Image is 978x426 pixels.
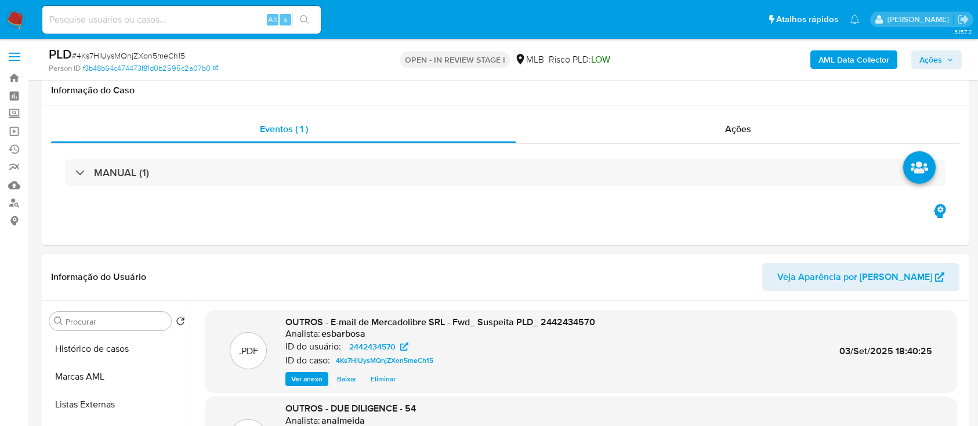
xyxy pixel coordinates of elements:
input: Procurar [66,316,166,327]
p: Analista: [285,328,320,340]
a: Sair [957,13,969,26]
a: 4Ks7HiUysMQnjZXon5meCh15 [331,354,438,367]
button: Eliminar [365,372,401,386]
span: Alt [268,14,277,25]
button: Ver anexo [285,372,328,386]
button: Veja Aparência por [PERSON_NAME] [762,263,959,291]
p: .PDF [239,345,258,358]
b: PLD [49,45,72,63]
span: 4Ks7HiUysMQnjZXon5meCh15 [336,354,433,367]
p: ID do caso: [285,355,330,366]
button: Procurar [54,316,63,326]
span: Eventos ( 1 ) [260,122,308,136]
div: MANUAL (1) [65,159,946,186]
b: AML Data Collector [818,50,889,69]
button: AML Data Collector [810,50,897,69]
button: Histórico de casos [45,335,190,363]
p: ID do usuário: [285,341,341,352]
span: Veja Aparência por [PERSON_NAME] [777,263,932,291]
a: f3b48b64c474473f81d0b2595c2a07b0 [83,63,218,74]
span: Ações [919,50,942,69]
div: MLB [515,53,544,66]
span: Ver anexo [291,373,323,385]
input: Pesquise usuários ou casos... [42,12,321,27]
p: OPEN - IN REVIEW STAGE I [400,52,510,68]
h1: Informação do Usuário [51,271,146,283]
button: Marcas AML [45,363,190,391]
span: Eliminar [371,373,396,385]
button: Ações [911,50,962,69]
p: alessandra.barbosa@mercadopago.com [888,14,953,25]
span: LOW [591,53,610,66]
span: Baixar [337,373,356,385]
a: 2442434570 [342,340,415,354]
span: Ações [725,122,751,136]
h6: esbarbosa [321,328,365,340]
span: # 4Ks7HiUysMQnjZXon5meCh15 [72,50,185,61]
span: Risco PLD: [549,53,610,66]
h3: MANUAL (1) [94,166,149,179]
h1: Informação do Caso [51,85,959,96]
span: 03/Set/2025 18:40:25 [839,344,932,358]
b: Person ID [49,63,81,74]
span: OUTROS - E-mail de Mercadolibre SRL - Fwd_ Suspeita PLD_ 2442434570 [285,315,595,329]
span: OUTROS - DUE DILIGENCE - 54 [285,402,416,415]
span: 2442434570 [349,340,396,354]
a: Notificações [850,14,860,24]
button: Retornar ao pedido padrão [176,316,185,329]
span: s [284,14,287,25]
button: Baixar [331,372,362,386]
button: search-icon [292,12,316,28]
button: Listas Externas [45,391,190,418]
span: Atalhos rápidos [776,13,838,26]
